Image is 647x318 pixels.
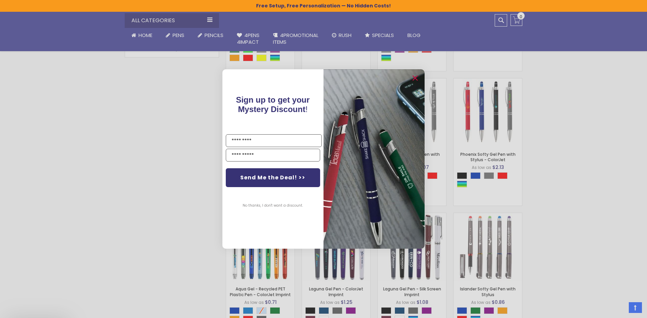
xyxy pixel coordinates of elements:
[236,95,310,114] span: Sign up to get your Mystery Discount
[323,69,425,249] img: pop-up-image
[410,73,421,83] button: Close dialog
[240,197,307,214] button: No thanks, I don't want a discount.
[226,168,320,187] button: Send Me the Deal! >>
[236,95,310,114] span: !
